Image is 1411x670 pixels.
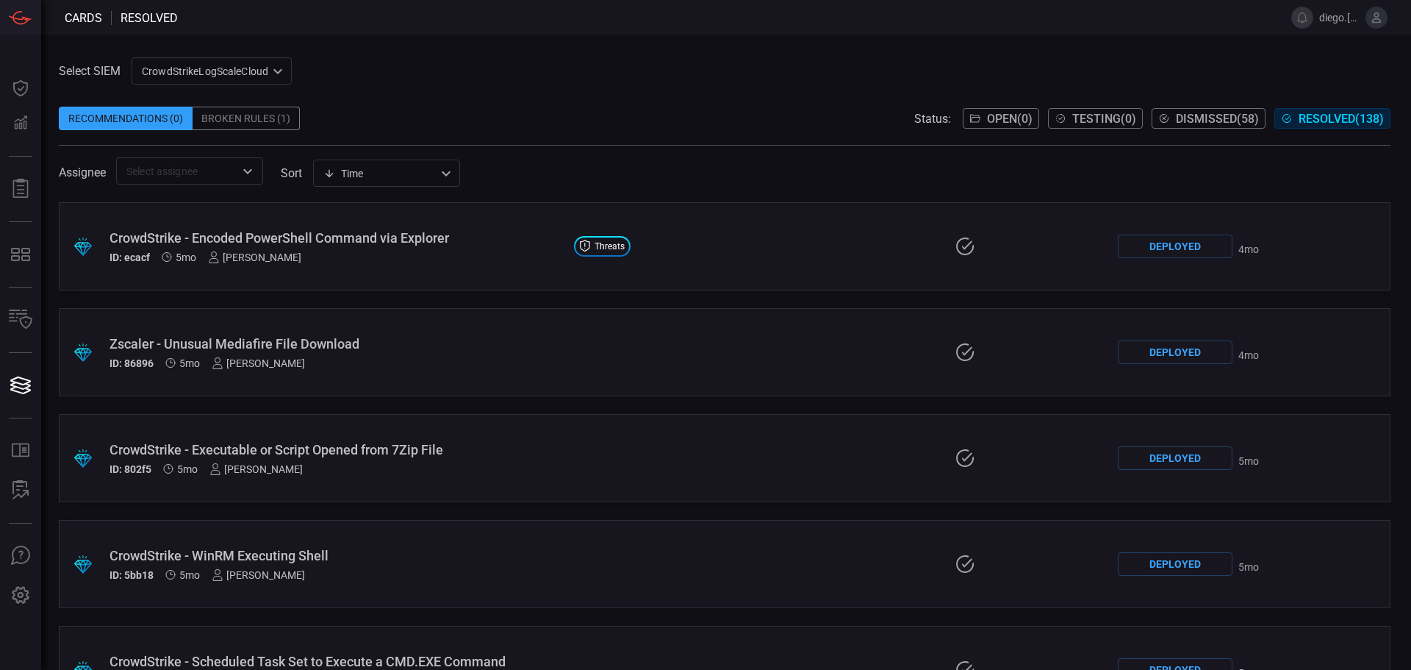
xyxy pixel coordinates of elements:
[3,171,38,207] button: Reports
[212,357,305,369] div: [PERSON_NAME]
[3,538,38,574] button: Ask Us A Question
[121,11,178,25] span: resolved
[59,107,193,130] div: Recommendations (0)
[3,71,38,106] button: Dashboard
[1118,235,1232,258] div: Deployed
[212,569,305,581] div: [PERSON_NAME]
[323,166,437,181] div: Time
[193,107,300,130] div: Broken Rules (1)
[65,11,102,25] span: Cards
[3,578,38,613] button: Preferences
[179,357,200,369] span: Apr 16, 2025 4:17 PM
[109,569,154,581] h5: ID: 5bb18
[109,463,151,475] h5: ID: 802f5
[3,433,38,468] button: Rule Catalog
[1238,243,1259,255] span: May 06, 2025 1:26 PM
[109,230,562,246] div: CrowdStrike - Encoded PowerShell Command via Explorer
[281,166,302,180] label: sort
[1152,108,1265,129] button: Dismissed(58)
[3,302,38,338] button: Inventory
[1072,112,1136,126] span: Testing ( 0 )
[1176,112,1259,126] span: Dismissed ( 58 )
[1238,349,1259,361] span: May 06, 2025 1:07 PM
[1118,341,1232,364] div: Deployed
[121,162,234,180] input: Select assignee
[987,112,1033,126] span: Open ( 0 )
[237,161,258,182] button: Open
[59,64,121,78] label: Select SIEM
[1048,108,1143,129] button: Testing(0)
[109,252,150,263] h5: ID: ecacf
[179,569,200,581] span: Mar 31, 2025 9:47 AM
[595,242,625,251] span: Threats
[1299,112,1384,126] span: Resolved ( 138 )
[1118,446,1232,470] div: Deployed
[3,237,38,272] button: MITRE - Detection Posture
[3,106,38,141] button: Detections
[3,473,38,508] button: ALERT ANALYSIS
[176,252,196,263] span: Apr 16, 2025 4:18 PM
[109,548,562,563] div: CrowdStrike - WinRM Executing Shell
[1118,552,1232,576] div: Deployed
[3,368,38,403] button: Cards
[142,64,268,79] p: CrowdStrikeLogScaleCloud
[109,357,154,369] h5: ID: 86896
[1274,108,1390,129] button: Resolved(138)
[59,165,106,179] span: Assignee
[1319,12,1360,24] span: diego.[PERSON_NAME]
[914,112,951,126] span: Status:
[109,442,562,457] div: CrowdStrike - Executable or Script Opened from 7Zip File
[963,108,1039,129] button: Open(0)
[208,252,301,263] div: [PERSON_NAME]
[1238,561,1259,573] span: Apr 08, 2025 12:27 PM
[109,336,562,352] div: Zscaler - Unusual Mediafire File Download
[177,463,198,475] span: Mar 31, 2025 9:47 AM
[1238,455,1259,467] span: Apr 07, 2025 1:21 PM
[109,654,562,669] div: CrowdStrike - Scheduled Task Set to Execute a CMD.EXE Command
[209,463,303,475] div: [PERSON_NAME]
